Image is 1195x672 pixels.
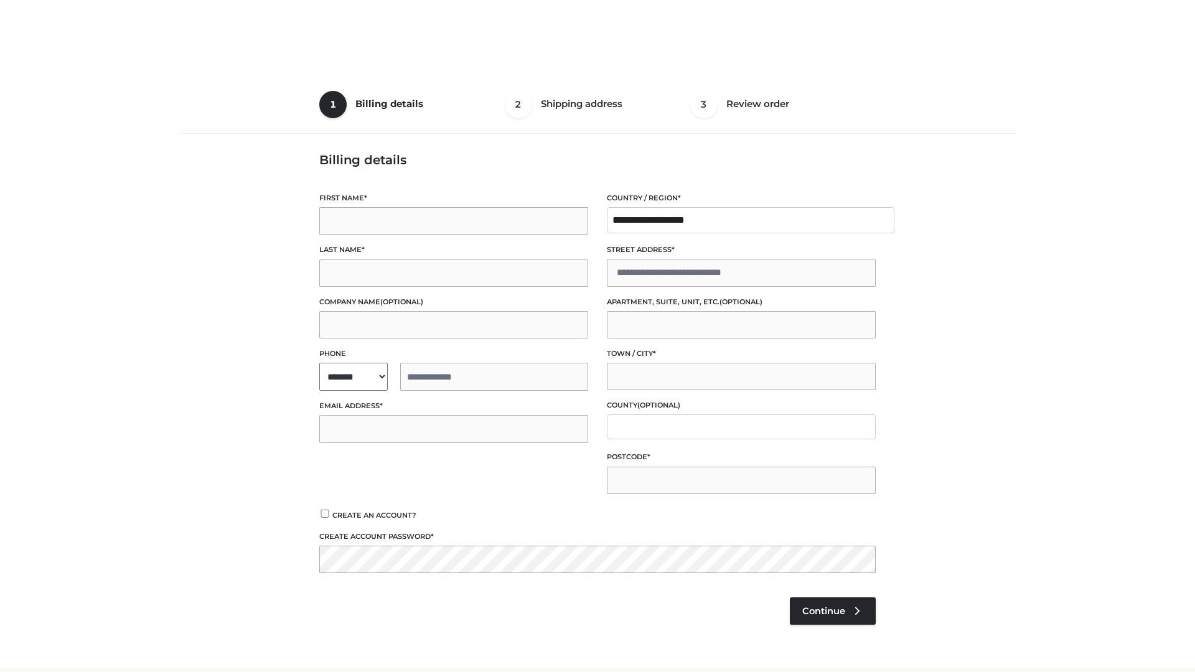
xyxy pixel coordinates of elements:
span: Review order [726,98,789,110]
span: 3 [690,91,718,118]
label: Country / Region [607,192,876,204]
label: Create account password [319,531,876,543]
span: (optional) [637,401,680,409]
span: 1 [319,91,347,118]
label: Company name [319,296,588,308]
label: First name [319,192,588,204]
label: Email address [319,400,588,412]
label: Street address [607,244,876,256]
span: (optional) [719,297,762,306]
span: Shipping address [541,98,622,110]
label: Phone [319,348,588,360]
span: Create an account? [332,511,416,520]
span: 2 [505,91,532,118]
label: Last name [319,244,588,256]
h3: Billing details [319,152,876,167]
label: Apartment, suite, unit, etc. [607,296,876,308]
label: Town / City [607,348,876,360]
a: Continue [790,597,876,625]
span: (optional) [380,297,423,306]
span: Billing details [355,98,423,110]
label: Postcode [607,451,876,463]
label: County [607,399,876,411]
input: Create an account? [319,510,330,518]
span: Continue [802,605,845,617]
